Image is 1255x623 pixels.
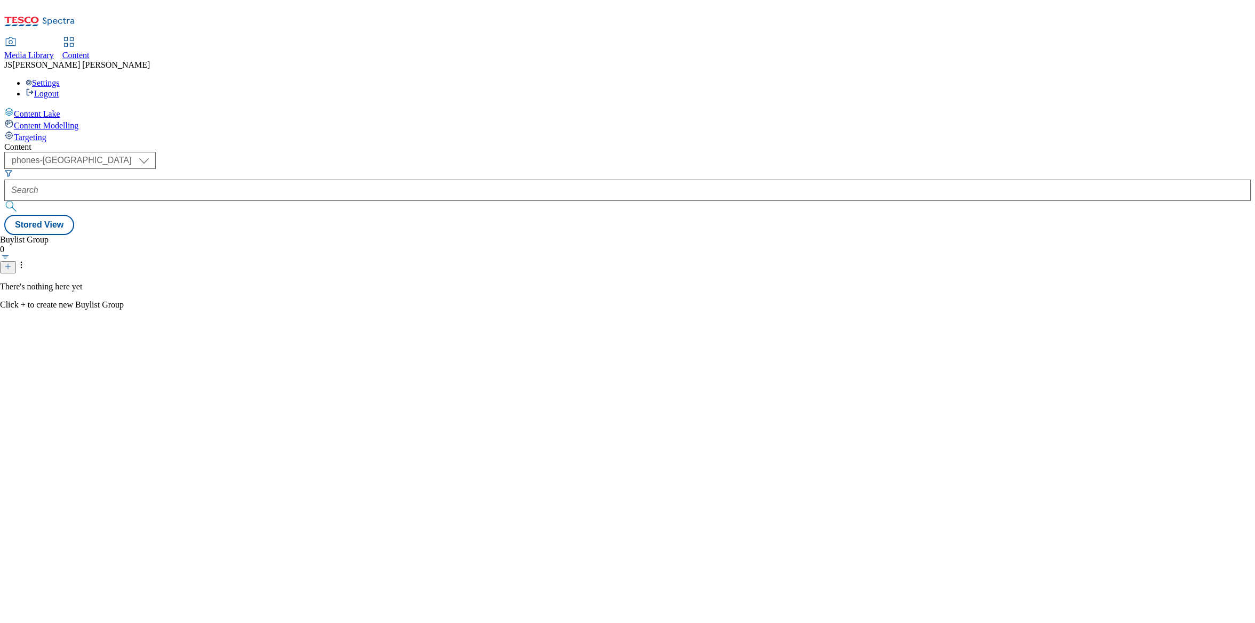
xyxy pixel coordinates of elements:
span: [PERSON_NAME] [PERSON_NAME] [12,60,150,69]
span: Content Modelling [14,121,78,130]
span: Content [62,51,90,60]
span: Targeting [14,133,46,142]
button: Stored View [4,215,74,235]
span: JS [4,60,12,69]
a: Content Lake [4,107,1251,119]
span: Media Library [4,51,54,60]
span: Content Lake [14,109,60,118]
a: Media Library [4,38,54,60]
a: Content Modelling [4,119,1251,131]
input: Search [4,180,1251,201]
a: Targeting [4,131,1251,142]
div: Content [4,142,1251,152]
a: Content [62,38,90,60]
a: Settings [26,78,60,87]
svg: Search Filters [4,169,13,177]
a: Logout [26,89,59,98]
